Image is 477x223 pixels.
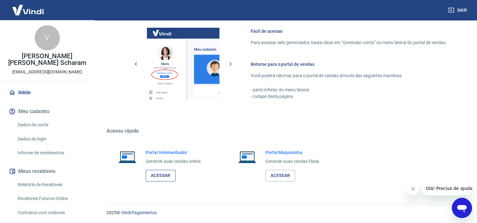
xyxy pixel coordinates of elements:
p: - parte inferior do menu lateral [251,87,447,93]
p: [PERSON_NAME] [PERSON_NAME] Scharam [5,53,89,66]
button: Meu cadastro [8,105,87,118]
a: Informe de rendimentos [15,146,87,159]
a: Início [8,86,87,100]
div: V [35,25,60,50]
img: Imagem da dashboard mostrando o botão de gerenciar conta na sidebar no lado esquerdo [147,28,219,100]
a: Relatório de Recebíveis [15,178,87,191]
p: Gerencie suas vendas física. [265,158,320,165]
a: Recebíveis Futuros Online [15,192,87,205]
iframe: Fechar mensagem [407,183,419,195]
p: Você poderá retornar para o portal de vendas através das seguintes maneiras: [251,72,447,79]
a: Acessar [146,170,176,181]
a: Dados de login [15,133,87,146]
button: Meus recebíveis [8,164,87,178]
p: - rodapé desta página [251,93,447,100]
p: [EMAIL_ADDRESS][DOMAIN_NAME] [12,69,82,75]
h6: Portal Intermediador [146,149,202,156]
img: Imagem de um notebook aberto [114,149,141,164]
h5: Acesso rápido [107,128,462,134]
p: Para acessar este gerenciador, basta clicar em “Gerenciar conta” no menu lateral do portal de ven... [251,39,447,46]
button: Sair [447,4,469,16]
h6: Retorne para o portal de vendas [251,61,447,67]
a: Acessar [265,170,295,181]
a: Contratos com credores [15,206,87,219]
h6: Portal Maquininha [265,149,320,156]
p: 2025 © [107,209,462,216]
iframe: Botão para abrir a janela de mensagens [452,198,472,218]
span: Olá! Precisa de ajuda? [4,4,53,9]
img: Imagem de um notebook aberto [234,149,260,164]
img: Vindi [8,0,49,20]
a: Dados da conta [15,118,87,131]
a: Vindi Pagamentos [121,210,157,215]
iframe: Mensagem da empresa [422,181,472,195]
h6: Fácil de acessar [251,28,447,34]
p: Gerencie suas vendas online. [146,158,202,165]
